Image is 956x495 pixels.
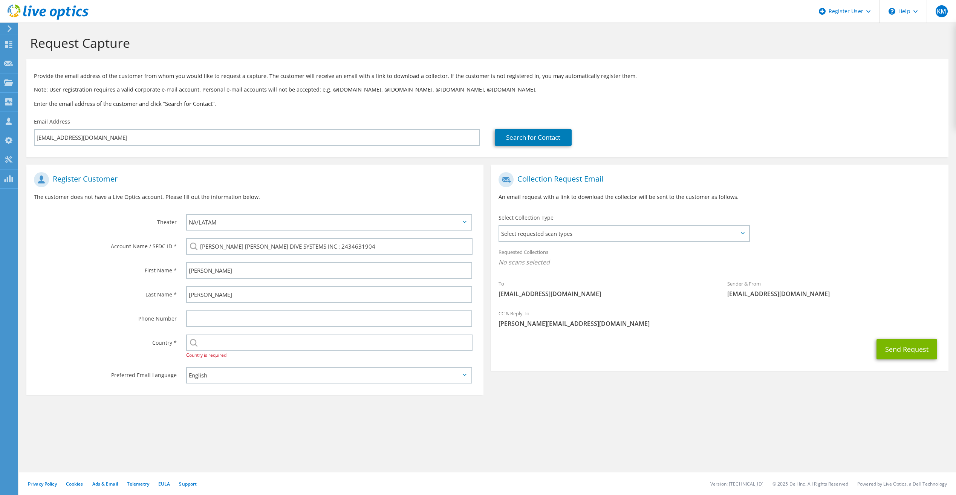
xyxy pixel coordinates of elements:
div: To [491,276,720,302]
label: Account Name / SFDC ID * [34,238,177,250]
a: Ads & Email [92,481,118,487]
h1: Register Customer [34,172,472,187]
p: An email request with a link to download the collector will be sent to the customer as follows. [499,193,941,201]
label: Email Address [34,118,70,125]
button: Send Request [876,339,937,359]
span: Country is required [186,352,226,358]
h3: Enter the email address of the customer and click “Search for Contact”. [34,99,941,108]
label: Last Name * [34,286,177,298]
label: Phone Number [34,310,177,322]
p: Provide the email address of the customer from whom you would like to request a capture. The cust... [34,72,941,80]
span: [EMAIL_ADDRESS][DOMAIN_NAME] [727,290,941,298]
div: CC & Reply To [491,306,948,332]
p: Note: User registration requires a valid corporate e-mail account. Personal e-mail accounts will ... [34,86,941,94]
div: Sender & From [720,276,948,302]
span: No scans selected [499,258,941,266]
label: Preferred Email Language [34,367,177,379]
a: Cookies [66,481,83,487]
li: © 2025 Dell Inc. All Rights Reserved [772,481,848,487]
a: Privacy Policy [28,481,57,487]
span: [EMAIL_ADDRESS][DOMAIN_NAME] [499,290,712,298]
h1: Collection Request Email [499,172,937,187]
label: First Name * [34,262,177,274]
li: Powered by Live Optics, a Dell Technology [857,481,947,487]
span: KM [936,5,948,17]
label: Country * [34,335,177,347]
span: [PERSON_NAME][EMAIL_ADDRESS][DOMAIN_NAME] [499,319,941,328]
a: Support [179,481,197,487]
label: Select Collection Type [499,214,554,222]
p: The customer does not have a Live Optics account. Please fill out the information below. [34,193,476,201]
a: Telemetry [127,481,149,487]
span: Select requested scan types [499,226,748,241]
h1: Request Capture [30,35,941,51]
div: Requested Collections [491,244,948,272]
a: Search for Contact [495,129,572,146]
label: Theater [34,214,177,226]
a: EULA [158,481,170,487]
li: Version: [TECHNICAL_ID] [710,481,763,487]
svg: \n [889,8,895,15]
